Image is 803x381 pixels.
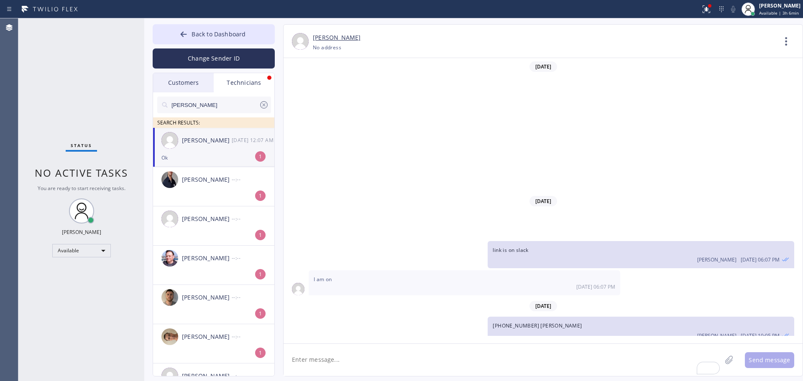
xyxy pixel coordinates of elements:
div: [PERSON_NAME] [759,2,800,9]
div: 1 [255,269,266,279]
div: [PERSON_NAME] [182,175,232,185]
img: user.png [161,132,178,149]
div: Customers [153,73,214,92]
div: 1 [255,230,266,240]
textarea: To enrich screen reader interactions, please activate Accessibility in Grammarly extension settings [284,344,721,376]
img: 41b97b6d697581da553ab926c9237402.jpg [161,289,178,306]
span: [PERSON_NAME] [697,256,737,263]
div: --:-- [232,332,275,341]
span: SEARCH RESULTS: [157,119,200,126]
button: Mute [727,3,739,15]
span: [DATE] 06:07 PM [576,283,615,290]
span: You are ready to start receiving tasks. [38,185,125,192]
span: [DATE] [529,196,557,206]
img: user.png [292,33,309,50]
div: 1 [255,348,266,358]
span: Back to Dashboard [192,30,246,38]
div: --:-- [232,253,275,263]
div: --:-- [232,214,275,224]
button: Send message [745,352,794,368]
div: No address [313,43,341,52]
span: [DATE] 06:07 PM [741,256,780,263]
div: [PERSON_NAME] [182,332,232,342]
span: [PERSON_NAME] [697,332,737,339]
div: [PERSON_NAME] [182,293,232,302]
div: 08/11/2025 9:05 AM [488,317,794,344]
img: 5996695a320318d25a793d36f2a91656.jpg [161,250,178,267]
div: 1 [255,151,266,162]
div: [PERSON_NAME] [182,136,232,145]
button: Back to Dashboard [153,24,275,44]
span: link is on slack [493,246,528,254]
span: [PHONE_NUMBER] [PERSON_NAME] [493,322,582,329]
span: [DATE] [529,301,557,311]
span: Status [71,142,92,148]
img: ede9a5e7e3f965097062030f1dcc08bc.jpg [161,328,178,345]
img: user.png [292,283,304,295]
div: 1 [255,308,266,319]
img: 98cc4f0ed2b400c1381b1e46540df970.jpg [161,171,178,188]
div: --:-- [232,175,275,184]
div: --:-- [232,292,275,302]
img: user.png [161,211,178,227]
span: [DATE] 10:05 PM [741,332,780,339]
div: 1 [255,190,266,201]
div: [PERSON_NAME] [182,371,232,381]
div: [PERSON_NAME] [182,254,232,263]
a: [PERSON_NAME] [313,33,361,43]
div: 08/21/2025 9:07 AM [232,135,275,145]
div: 08/08/2025 9:07 AM [309,270,620,295]
div: [PERSON_NAME] [182,214,232,224]
span: Available | 3h 6min [759,10,799,16]
div: 08/08/2025 9:07 AM [488,241,794,268]
div: [PERSON_NAME] [62,229,101,236]
input: Search [171,97,259,113]
span: I am on [314,276,332,283]
span: [DATE] [529,61,557,72]
div: --:-- [232,371,275,381]
div: Available [52,244,111,257]
span: No active tasks [35,166,128,180]
div: Technicians [214,73,274,92]
div: Ok [161,153,266,163]
button: Change Sender ID [153,48,275,69]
